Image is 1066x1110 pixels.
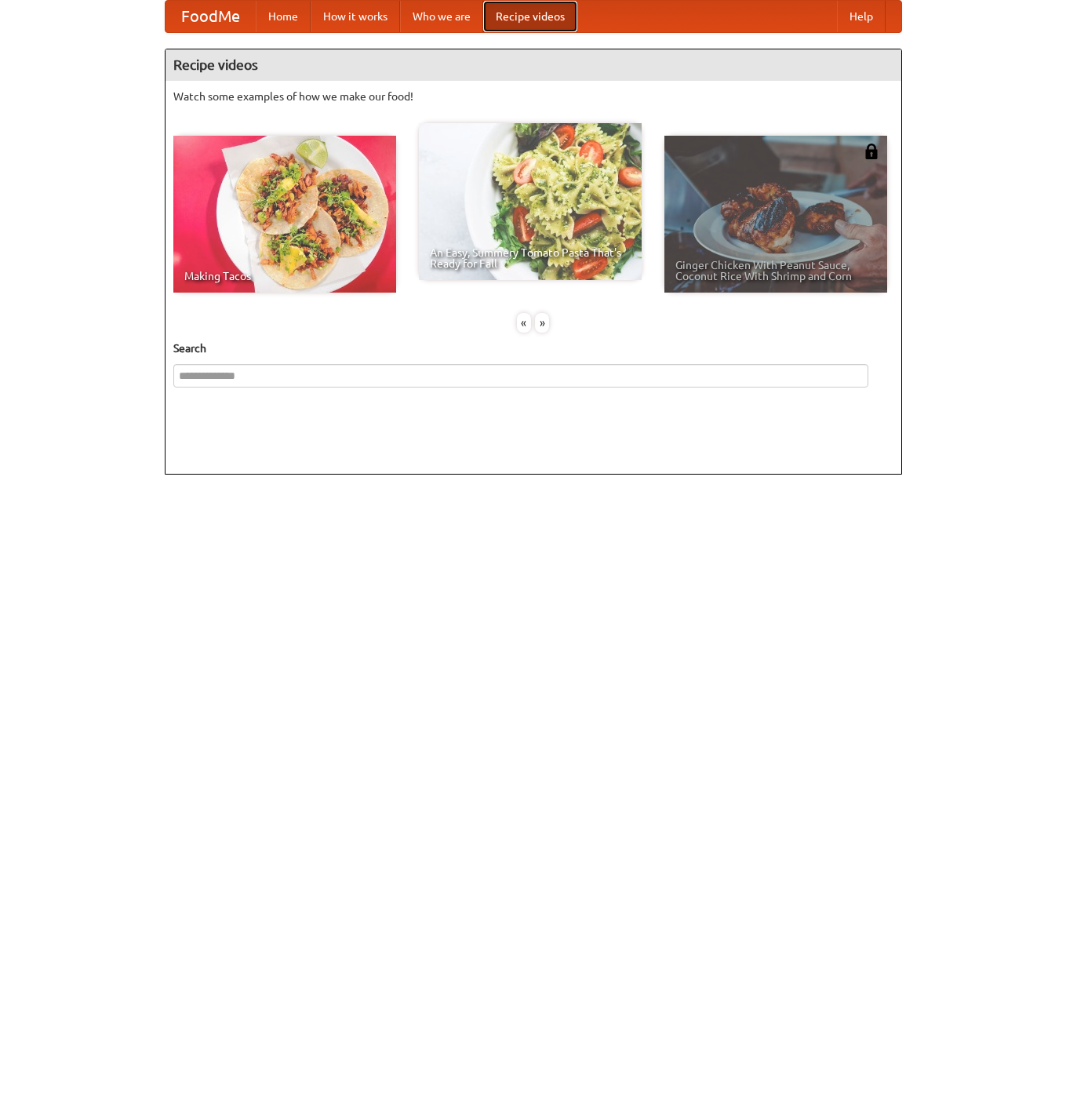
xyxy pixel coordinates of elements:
img: 483408.png [864,144,879,159]
a: Home [256,1,311,32]
p: Watch some examples of how we make our food! [173,89,893,104]
a: How it works [311,1,400,32]
a: Making Tacos [173,136,396,293]
a: An Easy, Summery Tomato Pasta That's Ready for Fall [419,123,642,280]
span: An Easy, Summery Tomato Pasta That's Ready for Fall [430,247,631,269]
h4: Recipe videos [166,49,901,81]
a: FoodMe [166,1,256,32]
div: » [535,313,549,333]
a: Who we are [400,1,483,32]
div: « [517,313,531,333]
a: Recipe videos [483,1,577,32]
a: Help [837,1,886,32]
h5: Search [173,340,893,356]
span: Making Tacos [184,271,385,282]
